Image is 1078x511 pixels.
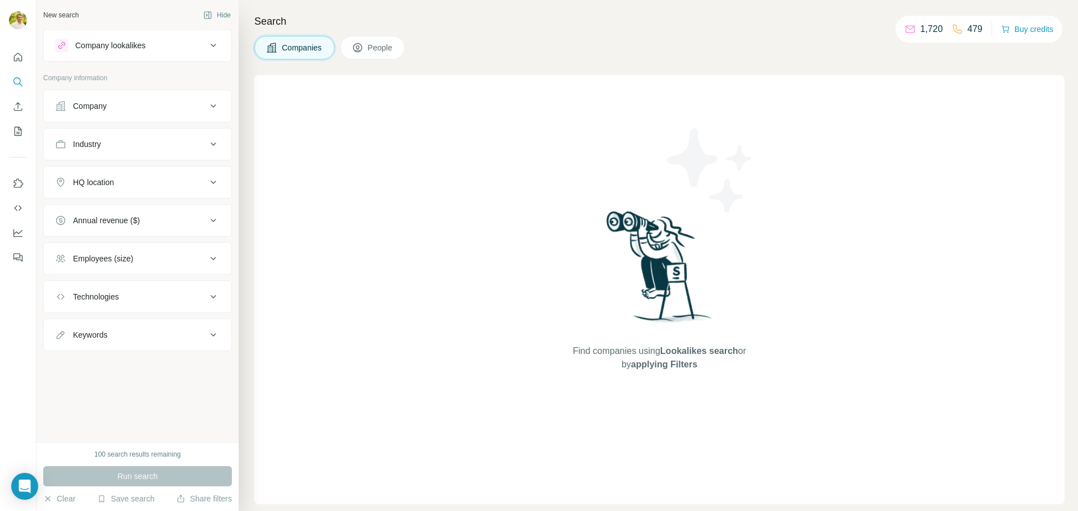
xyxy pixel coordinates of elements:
[9,247,27,268] button: Feedback
[176,493,232,504] button: Share filters
[44,321,231,348] button: Keywords
[920,22,943,36] p: 1,720
[43,73,232,83] p: Company information
[9,223,27,243] button: Dashboard
[9,121,27,141] button: My lists
[73,139,101,150] div: Industry
[73,253,133,264] div: Employees (size)
[44,131,231,158] button: Industry
[601,208,718,333] img: Surfe Illustration - Woman searching with binoculars
[75,40,145,51] div: Company lookalikes
[43,10,79,20] div: New search
[11,473,38,500] div: Open Intercom Messenger
[631,360,697,369] span: applying Filters
[73,329,107,340] div: Keywords
[44,207,231,234] button: Annual revenue ($)
[44,245,231,272] button: Employees (size)
[254,13,1065,29] h4: Search
[94,449,181,459] div: 100 search results remaining
[569,344,749,371] span: Find companies using or by
[9,96,27,117] button: Enrich CSV
[967,22,983,36] p: 479
[9,11,27,29] img: Avatar
[660,346,738,356] span: Lookalikes search
[73,291,119,302] div: Technologies
[9,198,27,218] button: Use Surfe API
[73,100,107,112] div: Company
[43,493,75,504] button: Clear
[44,283,231,310] button: Technologies
[73,215,140,226] div: Annual revenue ($)
[660,120,761,221] img: Surfe Illustration - Stars
[9,173,27,194] button: Use Surfe on LinkedIn
[9,72,27,92] button: Search
[368,42,394,53] span: People
[282,42,323,53] span: Companies
[9,47,27,67] button: Quick start
[44,169,231,196] button: HQ location
[44,93,231,119] button: Company
[1001,21,1053,37] button: Buy credits
[97,493,154,504] button: Save search
[195,7,239,24] button: Hide
[44,32,231,59] button: Company lookalikes
[73,177,114,188] div: HQ location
